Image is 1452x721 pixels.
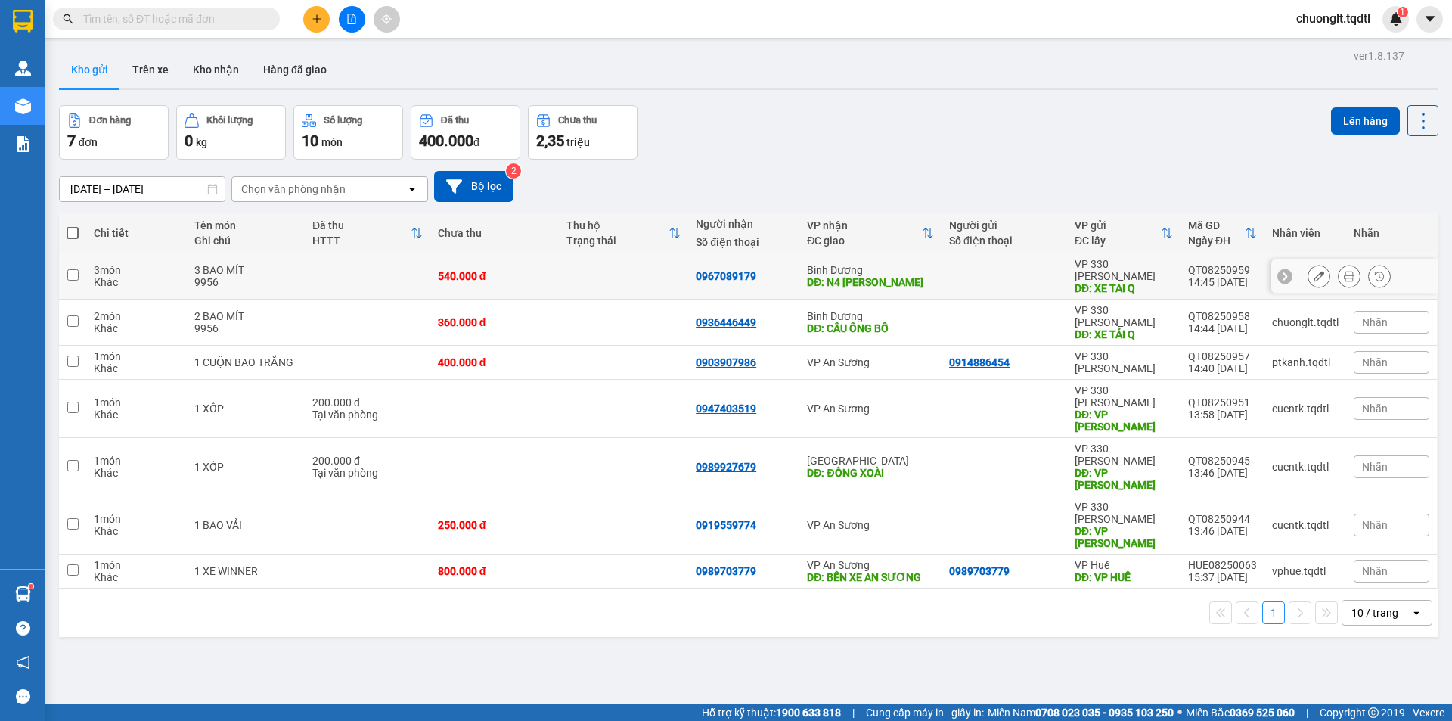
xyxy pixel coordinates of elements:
[79,136,98,148] span: đơn
[807,519,934,531] div: VP An Sương
[13,10,33,33] img: logo-vxr
[1272,402,1339,415] div: cucntk.tqdtl
[1416,6,1443,33] button: caret-down
[807,455,934,467] div: [GEOGRAPHIC_DATA]
[16,655,30,670] span: notification
[339,6,365,33] button: file-add
[1362,356,1388,368] span: Nhãn
[94,467,179,479] div: Khác
[1272,227,1339,239] div: Nhân viên
[949,356,1010,368] div: 0914886454
[312,235,411,247] div: HTTT
[194,219,297,232] div: Tên món
[406,183,418,195] svg: open
[1272,565,1339,577] div: vphue.tqdtl
[1075,258,1173,282] div: VP 330 [PERSON_NAME]
[1188,513,1257,525] div: QT08250944
[1362,519,1388,531] span: Nhãn
[807,559,934,571] div: VP An Sương
[1075,328,1173,340] div: DĐ: XE TẢI Q
[1188,525,1257,537] div: 13:46 [DATE]
[419,132,473,150] span: 400.000
[1362,565,1388,577] span: Nhãn
[29,584,33,589] sup: 1
[1398,7,1408,17] sup: 1
[94,322,179,334] div: Khác
[506,163,521,179] sup: 2
[1075,443,1173,467] div: VP 330 [PERSON_NAME]
[434,171,513,202] button: Bộ lọc
[438,519,552,531] div: 250.000 đ
[1177,710,1182,716] span: ⚪️
[411,105,520,160] button: Đã thu400.000đ
[1284,9,1382,28] span: chuonglt.tqdtl
[1188,310,1257,322] div: QT08250958
[1188,455,1257,467] div: QT08250945
[1188,559,1257,571] div: HUE08250063
[1368,707,1379,718] span: copyright
[251,51,339,88] button: Hàng đã giao
[807,264,934,276] div: Bình Dương
[1188,350,1257,362] div: QT08250957
[807,219,922,232] div: VP nhận
[949,235,1060,247] div: Số điện thoại
[94,227,179,239] div: Chi tiết
[558,115,597,126] div: Chưa thu
[807,467,934,479] div: DĐ: ĐỒNG XOÀI
[176,105,286,160] button: Khối lượng0kg
[696,236,792,248] div: Số điện thoại
[566,235,669,247] div: Trạng thái
[807,276,934,288] div: DĐ: N4 HOÀ LÂN
[696,519,756,531] div: 0919559774
[60,177,225,201] input: Select a date range.
[566,136,590,148] span: triệu
[120,51,181,88] button: Trên xe
[185,132,193,150] span: 0
[988,704,1174,721] span: Miền Nam
[59,51,120,88] button: Kho gửi
[536,132,564,150] span: 2,35
[305,213,430,253] th: Toggle SortBy
[1400,7,1405,17] span: 1
[94,513,179,525] div: 1 món
[1272,356,1339,368] div: ptkanh.tqdtl
[1188,219,1245,232] div: Mã GD
[1389,12,1403,26] img: icon-new-feature
[16,621,30,636] span: question-circle
[866,704,984,721] span: Cung cấp máy in - giấy in:
[696,316,756,328] div: 0936446449
[566,219,669,232] div: Thu hộ
[1188,571,1257,583] div: 15:37 [DATE]
[181,51,251,88] button: Kho nhận
[1188,235,1245,247] div: Ngày ĐH
[293,105,403,160] button: Số lượng10món
[312,396,423,409] div: 200.000 đ
[807,571,934,583] div: DĐ: BẾN XE AN SƯƠNG
[1075,409,1173,433] div: DĐ: VP LONG HƯNG
[438,227,552,239] div: Chưa thu
[696,565,756,577] div: 0989703779
[438,356,552,368] div: 400.000 đ
[852,704,855,721] span: |
[324,115,362,126] div: Số lượng
[1230,707,1295,719] strong: 0369 525 060
[1272,316,1339,328] div: chuonglt.tqdtl
[696,356,756,368] div: 0903907986
[94,455,179,467] div: 1 món
[1188,322,1257,334] div: 14:44 [DATE]
[321,136,343,148] span: món
[807,356,934,368] div: VP An Sương
[63,14,73,24] span: search
[302,132,318,150] span: 10
[312,14,322,24] span: plus
[1075,384,1173,409] div: VP 330 [PERSON_NAME]
[194,565,297,577] div: 1 XE WINNER
[1362,316,1388,328] span: Nhãn
[1188,276,1257,288] div: 14:45 [DATE]
[807,322,934,334] div: DĐ: CẦU ÔNG BỐ
[194,461,297,473] div: 1 XỐP
[94,350,179,362] div: 1 món
[94,571,179,583] div: Khác
[473,136,479,148] span: đ
[702,704,841,721] span: Hỗ trợ kỹ thuật:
